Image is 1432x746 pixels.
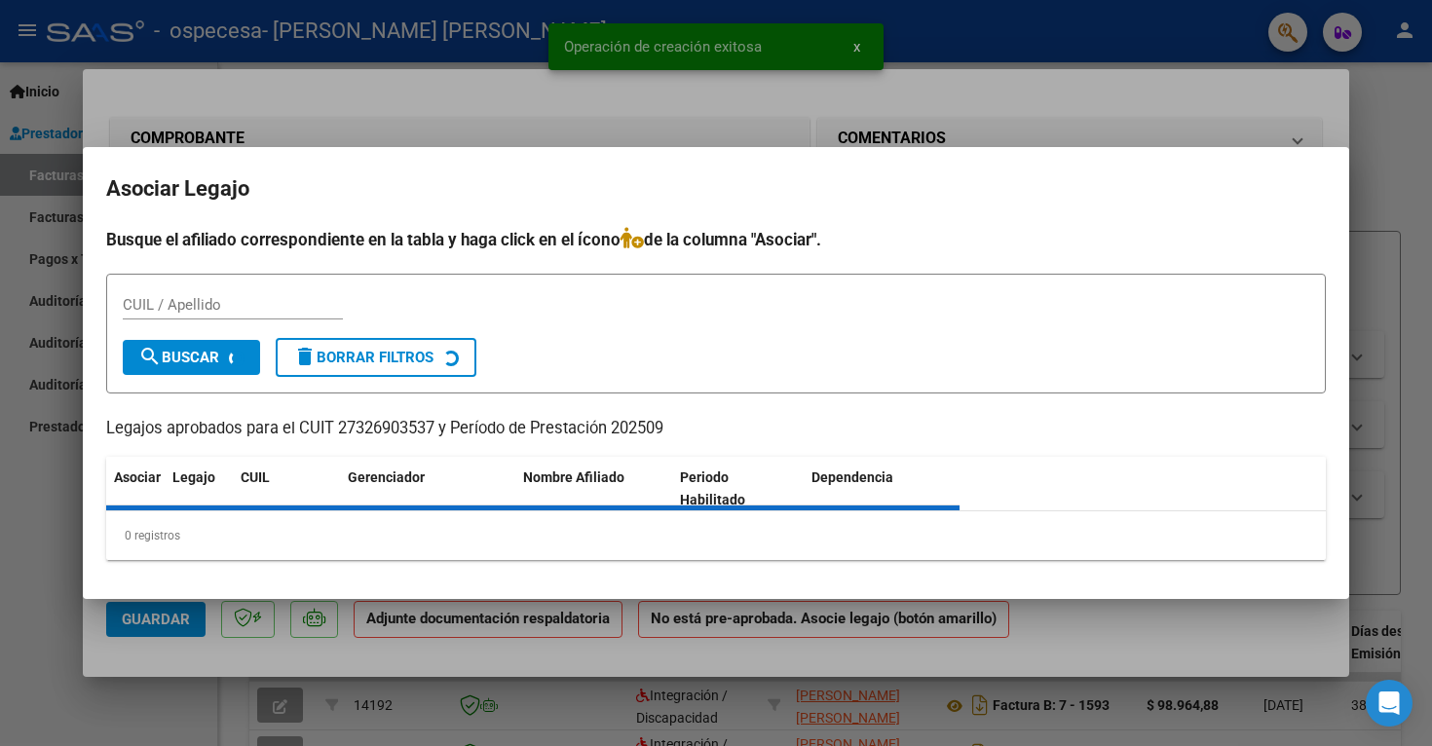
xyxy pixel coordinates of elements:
datatable-header-cell: Asociar [106,457,165,521]
p: Legajos aprobados para el CUIT 27326903537 y Período de Prestación 202509 [106,417,1326,441]
mat-icon: delete [293,345,317,368]
span: CUIL [241,469,270,485]
span: Nombre Afiliado [523,469,624,485]
datatable-header-cell: Periodo Habilitado [672,457,804,521]
datatable-header-cell: Legajo [165,457,233,521]
span: Gerenciador [348,469,425,485]
span: Dependencia [811,469,893,485]
datatable-header-cell: CUIL [233,457,340,521]
span: Buscar [138,349,219,366]
span: Legajo [172,469,215,485]
span: Borrar Filtros [293,349,433,366]
button: Buscar [123,340,260,375]
datatable-header-cell: Gerenciador [340,457,515,521]
span: Asociar [114,469,161,485]
button: Borrar Filtros [276,338,476,377]
datatable-header-cell: Nombre Afiliado [515,457,672,521]
span: Periodo Habilitado [680,469,745,507]
h4: Busque el afiliado correspondiente en la tabla y haga click en el ícono de la columna "Asociar". [106,227,1326,252]
div: Open Intercom Messenger [1366,680,1413,727]
mat-icon: search [138,345,162,368]
h2: Asociar Legajo [106,170,1326,207]
div: 0 registros [106,511,1326,560]
datatable-header-cell: Dependencia [804,457,961,521]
